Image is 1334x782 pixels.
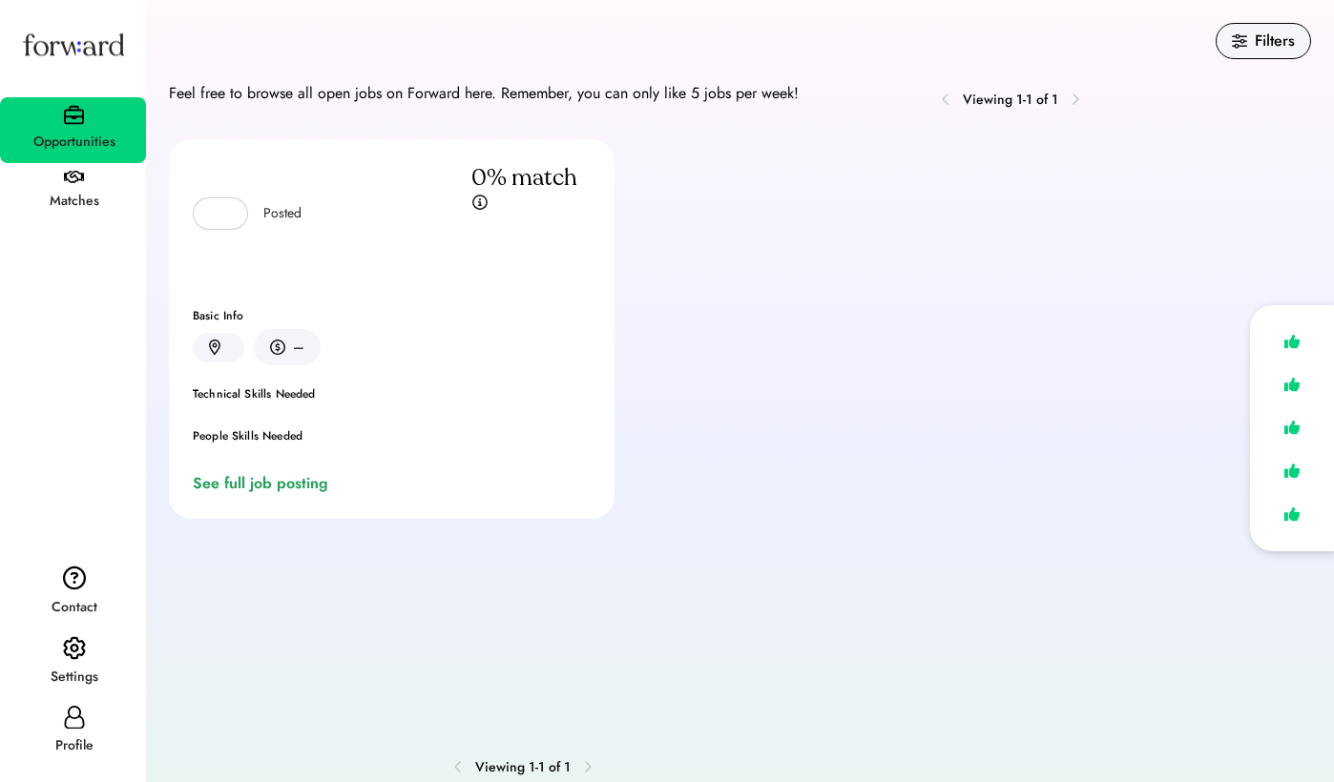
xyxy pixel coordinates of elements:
img: like.svg [1279,414,1305,442]
img: briefcase.svg [64,105,84,125]
img: contact.svg [63,566,86,590]
div: Opportunities [2,131,146,154]
div: Viewing 1-1 of 1 [475,757,571,777]
div: Basic Info [193,310,591,321]
img: yH5BAEAAAAALAAAAAABAAEAAAIBRAA7 [205,202,228,225]
div: Contact [2,596,146,619]
img: like.svg [1279,371,1305,399]
div: Feel free to browse all open jobs on Forward here. Remember, you can only like 5 jobs per week! [169,82,799,105]
div: Filters [1255,30,1295,52]
img: Forward logo [19,15,128,73]
div: – [293,336,304,359]
div: 0% match [471,163,577,194]
img: info.svg [471,194,489,212]
div: Posted [263,204,302,223]
img: handshake.svg [64,171,84,184]
div: See full job posting [193,472,336,495]
img: like.svg [1279,328,1305,356]
img: location.svg [209,340,220,356]
div: Technical Skills Needed [193,388,591,400]
div: Settings [2,666,146,689]
img: like.svg [1279,457,1305,484]
div: People Skills Needed [193,430,591,442]
div: Profile [2,734,146,757]
img: money.svg [270,339,285,356]
div: Viewing 1-1 of 1 [963,90,1058,110]
img: like.svg [1279,501,1305,528]
div: Matches [2,190,146,213]
img: filters.svg [1232,33,1247,49]
img: settings.svg [63,636,86,661]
